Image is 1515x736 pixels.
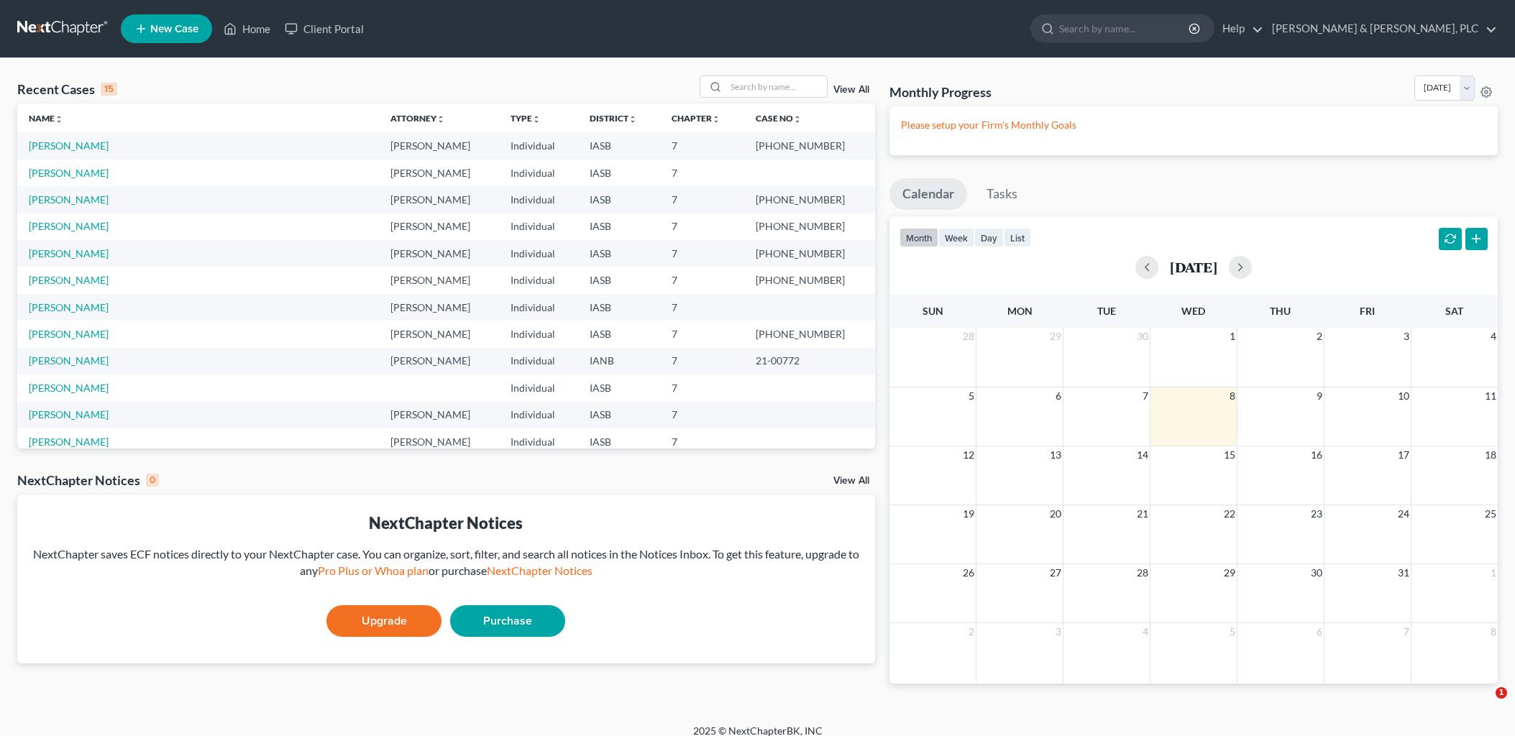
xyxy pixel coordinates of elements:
[1483,446,1498,464] span: 18
[578,348,660,374] td: IANB
[1396,387,1411,405] span: 10
[660,132,744,159] td: 7
[1309,564,1324,581] span: 30
[967,387,976,405] span: 5
[578,132,660,159] td: IASB
[29,301,109,313] a: [PERSON_NAME]
[1309,446,1324,464] span: 16
[578,428,660,455] td: IASB
[1228,623,1237,640] span: 5
[756,113,802,124] a: Case Nounfold_more
[1141,623,1150,640] span: 4
[29,193,109,206] a: [PERSON_NAME]
[1048,446,1063,464] span: 13
[1445,305,1463,317] span: Sat
[379,402,499,428] td: [PERSON_NAME]
[1496,687,1507,699] span: 1
[1048,328,1063,345] span: 29
[318,563,429,577] a: Pro Plus or Whoa plan
[499,374,578,401] td: Individual
[660,267,744,293] td: 7
[1270,305,1291,317] span: Thu
[900,228,938,247] button: month
[17,471,159,489] div: NextChapter Notices
[390,113,445,124] a: Attorneyunfold_more
[1141,387,1150,405] span: 7
[499,321,578,347] td: Individual
[499,348,578,374] td: Individual
[29,139,109,152] a: [PERSON_NAME]
[1402,328,1411,345] span: 3
[726,76,827,97] input: Search by name...
[578,321,660,347] td: IASB
[29,436,109,448] a: [PERSON_NAME]
[793,115,802,124] i: unfold_more
[150,24,198,34] span: New Case
[29,220,109,232] a: [PERSON_NAME]
[628,115,637,124] i: unfold_more
[744,240,875,267] td: [PHONE_NUMBER]
[660,374,744,401] td: 7
[712,115,720,124] i: unfold_more
[1466,687,1501,722] iframe: Intercom live chat
[532,115,541,124] i: unfold_more
[578,186,660,213] td: IASB
[379,348,499,374] td: [PERSON_NAME]
[1181,305,1205,317] span: Wed
[29,408,109,420] a: [PERSON_NAME]
[450,605,565,637] a: Purchase
[1054,387,1063,405] span: 6
[379,160,499,186] td: [PERSON_NAME]
[660,240,744,267] td: 7
[1483,387,1498,405] span: 11
[1315,328,1324,345] span: 2
[889,83,992,101] h3: Monthly Progress
[974,228,1004,247] button: day
[1048,505,1063,523] span: 20
[578,294,660,321] td: IASB
[578,374,660,401] td: IASB
[1135,505,1150,523] span: 21
[499,294,578,321] td: Individual
[1097,305,1116,317] span: Tue
[55,115,63,124] i: unfold_more
[938,228,974,247] button: week
[744,267,875,293] td: [PHONE_NUMBER]
[499,186,578,213] td: Individual
[923,305,943,317] span: Sun
[1489,564,1498,581] span: 1
[901,118,1486,132] p: Please setup your Firm's Monthly Goals
[1007,305,1033,317] span: Mon
[326,605,441,637] a: Upgrade
[379,321,499,347] td: [PERSON_NAME]
[1135,328,1150,345] span: 30
[1315,387,1324,405] span: 9
[578,160,660,186] td: IASB
[511,113,541,124] a: Typeunfold_more
[744,132,875,159] td: [PHONE_NUMBER]
[1489,328,1498,345] span: 4
[278,16,371,42] a: Client Portal
[1489,623,1498,640] span: 8
[1309,505,1324,523] span: 23
[1222,446,1237,464] span: 15
[29,328,109,340] a: [PERSON_NAME]
[744,186,875,213] td: [PHONE_NUMBER]
[436,115,445,124] i: unfold_more
[967,623,976,640] span: 2
[1170,259,1217,275] h2: [DATE]
[29,113,63,124] a: Nameunfold_more
[1402,623,1411,640] span: 7
[1360,305,1375,317] span: Fri
[660,321,744,347] td: 7
[1048,564,1063,581] span: 27
[29,382,109,394] a: [PERSON_NAME]
[379,186,499,213] td: [PERSON_NAME]
[499,160,578,186] td: Individual
[499,402,578,428] td: Individual
[660,294,744,321] td: 7
[660,160,744,186] td: 7
[1396,446,1411,464] span: 17
[379,213,499,240] td: [PERSON_NAME]
[1135,446,1150,464] span: 14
